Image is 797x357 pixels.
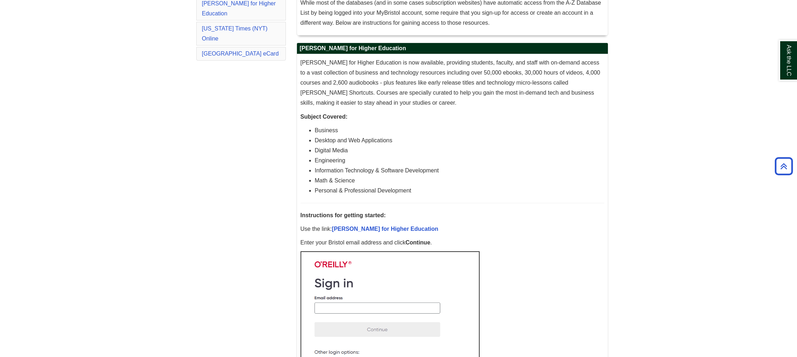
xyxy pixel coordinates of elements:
[315,146,604,156] li: Digital Media
[315,166,604,176] li: Information Technology & Software Development
[315,176,604,186] li: Math & Science
[405,239,430,246] strong: Continue
[297,43,608,54] h2: [PERSON_NAME] for Higher Education
[301,58,604,108] p: [PERSON_NAME] for Higher Education is now available, providing students, faculty, and staff with ...
[332,226,438,232] a: [PERSON_NAME] for Higher Education
[202,25,268,42] a: [US_STATE] Times (NYT) Online
[301,238,604,248] p: Enter your Bristol email address and click .
[301,224,604,234] p: Use the link:
[315,125,604,135] li: Business
[202,0,276,16] a: [PERSON_NAME] for Higher Education
[315,186,604,196] li: Personal & Professional Development
[772,161,795,171] a: Back to Top
[301,212,386,218] strong: Instructions for getting started:
[315,135,604,146] li: Desktop and Web Applications
[202,51,279,57] a: [GEOGRAPHIC_DATA] eCard
[315,156,604,166] li: Engineering
[301,114,348,120] strong: Subject Covered:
